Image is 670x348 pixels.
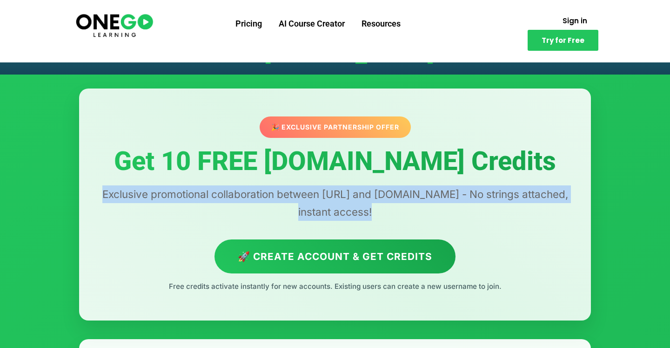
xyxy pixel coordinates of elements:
a: Pricing [227,12,270,36]
a: Try for Free [528,30,598,51]
p: Free credits activate instantly for new accounts. Existing users can create a new username to join. [98,280,572,293]
a: 🚀 Create Account & Get Credits [214,239,456,273]
span: Try for Free [542,37,584,44]
p: Exclusive promotional collaboration between [URL] and [DOMAIN_NAME] - No strings attached, instan... [98,185,572,221]
a: Sign in [551,12,598,30]
a: Resources [353,12,409,36]
span: Sign in [563,17,587,24]
a: AI Course Creator [270,12,353,36]
h1: Get 10 FREE [DOMAIN_NAME] Credits [98,147,572,176]
div: 🎉 Exclusive Partnership Offer [258,116,411,138]
h1: Get 10 FREE [DOMAIN_NAME] Credits! [88,44,582,64]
